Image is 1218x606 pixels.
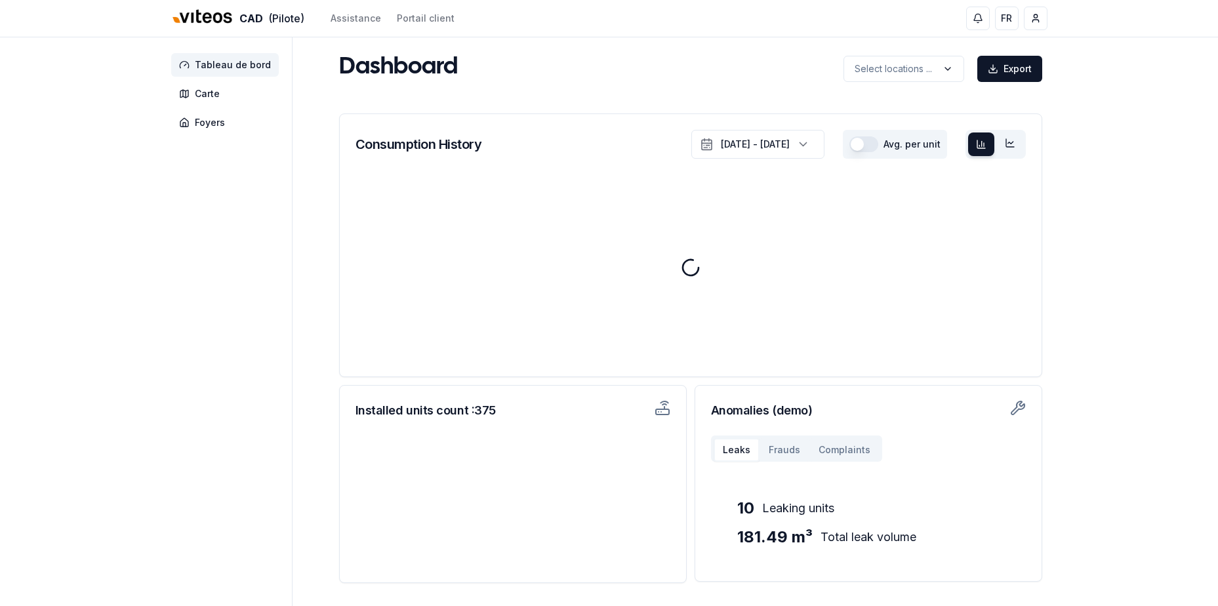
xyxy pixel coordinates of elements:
span: Carte [195,87,220,100]
div: [DATE] - [DATE] [721,138,790,151]
label: Avg. per unit [883,140,941,149]
span: Tableau de bord [195,58,271,71]
img: Viteos - CAD Logo [171,1,234,33]
span: 181.49 m³ [737,527,813,548]
span: (Pilote) [268,10,304,26]
span: CAD [239,10,263,26]
button: [DATE] - [DATE] [691,130,824,159]
button: label [843,56,964,82]
button: Export [977,56,1042,82]
h1: Dashboard [339,54,458,81]
button: Leaks [714,438,760,462]
h3: Consumption History [355,135,482,153]
span: 10 [737,498,754,519]
button: Complaints [809,438,880,462]
a: Carte [171,82,284,106]
button: FR [995,7,1019,30]
a: Assistance [331,12,381,25]
a: Portail client [397,12,455,25]
button: Frauds [760,438,809,462]
span: FR [1001,12,1012,25]
span: Leaking units [762,499,834,517]
span: Total leak volume [821,528,916,546]
h3: Anomalies (demo) [711,401,1026,420]
span: Foyers [195,116,225,129]
h3: Installed units count : 375 [355,401,522,420]
p: Select locations ... [855,62,932,75]
a: CAD(Pilote) [171,5,304,33]
a: Foyers [171,111,284,134]
a: Tableau de bord [171,53,284,77]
